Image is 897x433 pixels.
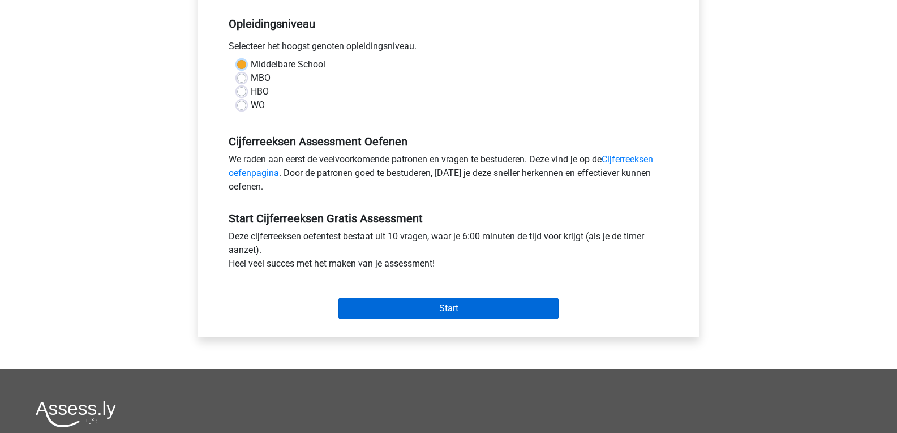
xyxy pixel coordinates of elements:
h5: Start Cijferreeksen Gratis Assessment [229,212,669,225]
h5: Cijferreeksen Assessment Oefenen [229,135,669,148]
input: Start [338,298,559,319]
div: Deze cijferreeksen oefentest bestaat uit 10 vragen, waar je 6:00 minuten de tijd voor krijgt (als... [220,230,677,275]
label: Middelbare School [251,58,325,71]
label: MBO [251,71,271,85]
h5: Opleidingsniveau [229,12,669,35]
label: HBO [251,85,269,98]
div: Selecteer het hoogst genoten opleidingsniveau. [220,40,677,58]
div: We raden aan eerst de veelvoorkomende patronen en vragen te bestuderen. Deze vind je op de . Door... [220,153,677,198]
label: WO [251,98,265,112]
img: Assessly logo [36,401,116,427]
